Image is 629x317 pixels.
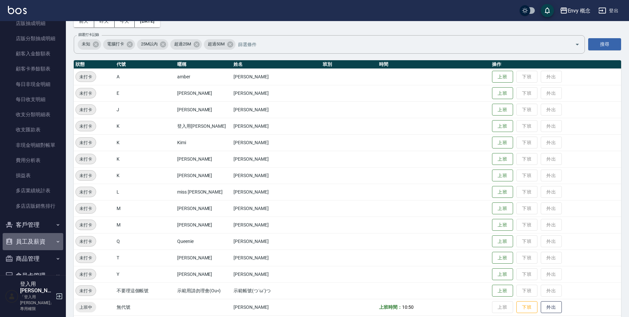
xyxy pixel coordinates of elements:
[490,60,621,69] th: 操作
[492,87,513,99] button: 上班
[115,200,176,217] td: M
[176,151,232,167] td: [PERSON_NAME]
[176,250,232,266] td: [PERSON_NAME]
[76,287,96,294] span: 未打卡
[76,189,96,196] span: 未打卡
[20,294,54,312] p: 「登入用[PERSON_NAME]」專用權限
[135,15,160,27] button: [DATE]
[137,41,162,47] span: 25M以內
[236,39,563,50] input: 篩選條件
[379,304,402,310] b: 上班時間：
[176,101,232,118] td: [PERSON_NAME]
[3,216,63,233] button: 客戶管理
[204,39,235,50] div: 超過50M
[115,217,176,233] td: M
[3,16,63,31] a: 店販抽成明細
[115,299,176,315] td: 無代號
[115,101,176,118] td: J
[3,31,63,46] a: 店販分類抽成明細
[492,219,513,231] button: 上班
[115,118,176,134] td: K
[232,68,321,85] td: [PERSON_NAME]
[232,282,321,299] td: 示範帳號(つ´ω`)つ
[321,60,377,69] th: 班別
[76,123,96,130] span: 未打卡
[176,118,232,134] td: 登入用[PERSON_NAME]
[115,282,176,299] td: 不要理這個帳號
[76,139,96,146] span: 未打卡
[541,4,554,17] button: save
[115,266,176,282] td: Y
[176,68,232,85] td: amber
[232,217,321,233] td: [PERSON_NAME]
[176,282,232,299] td: 示範用請勿理會(Ou<)
[115,233,176,250] td: Q
[492,153,513,165] button: 上班
[76,106,96,113] span: 未打卡
[76,254,96,261] span: 未打卡
[232,151,321,167] td: [PERSON_NAME]
[76,90,96,97] span: 未打卡
[20,281,54,294] h5: 登入用[PERSON_NAME]
[176,134,232,151] td: Kimi
[115,184,176,200] td: L
[596,5,621,17] button: 登出
[377,60,490,69] th: 時間
[103,39,135,50] div: 電腦打卡
[232,200,321,217] td: [PERSON_NAME]
[115,68,176,85] td: A
[232,118,321,134] td: [PERSON_NAME]
[94,15,115,27] button: 昨天
[176,60,232,69] th: 暱稱
[572,39,583,50] button: Open
[137,39,169,50] div: 25M以內
[3,198,63,214] a: 多店店販銷售排行
[492,170,513,182] button: 上班
[588,38,621,50] button: 搜尋
[78,32,99,37] label: 篩選打卡記錄
[76,238,96,245] span: 未打卡
[232,299,321,315] td: [PERSON_NAME]
[176,217,232,233] td: [PERSON_NAME]
[3,92,63,107] a: 每日收支明細
[492,235,513,248] button: 上班
[3,46,63,61] a: 顧客入金餘額表
[492,285,513,297] button: 上班
[492,186,513,198] button: 上班
[232,85,321,101] td: [PERSON_NAME]
[176,233,232,250] td: Queenie
[76,205,96,212] span: 未打卡
[170,41,195,47] span: 超過25M
[74,15,94,27] button: 前天
[3,122,63,137] a: 收支匯款表
[76,172,96,179] span: 未打卡
[3,77,63,92] a: 每日非現金明細
[557,4,593,17] button: Envy 概念
[115,250,176,266] td: T
[3,233,63,250] button: 員工及薪資
[568,7,591,15] div: Envy 概念
[8,6,27,14] img: Logo
[492,252,513,264] button: 上班
[232,250,321,266] td: [PERSON_NAME]
[76,156,96,163] span: 未打卡
[75,304,96,311] span: 上班中
[115,167,176,184] td: K
[3,61,63,76] a: 顧客卡券餘額表
[78,39,101,50] div: 未知
[3,153,63,168] a: 費用分析表
[74,60,115,69] th: 狀態
[516,301,537,313] button: 下班
[176,184,232,200] td: miss [PERSON_NAME]
[3,168,63,183] a: 損益表
[492,268,513,280] button: 上班
[78,41,94,47] span: 未知
[3,138,63,153] a: 非現金明細對帳單
[176,200,232,217] td: [PERSON_NAME]
[176,167,232,184] td: [PERSON_NAME]
[5,290,18,303] img: Person
[492,202,513,215] button: 上班
[204,41,229,47] span: 超過50M
[115,151,176,167] td: K
[492,71,513,83] button: 上班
